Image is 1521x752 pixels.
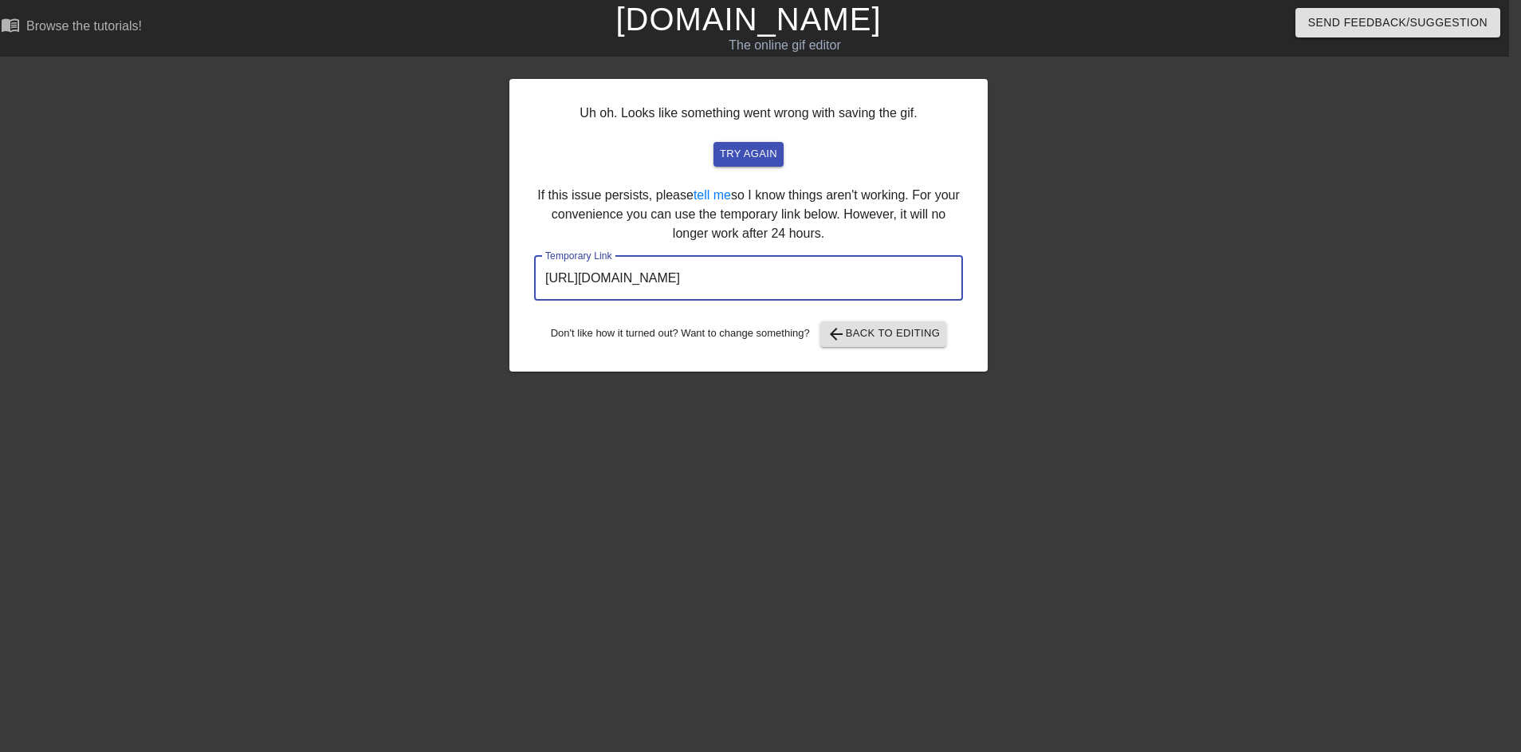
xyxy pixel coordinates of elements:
span: arrow_back [827,325,846,344]
input: bare [534,256,963,301]
a: tell me [694,188,731,202]
span: Send Feedback/Suggestion [1308,13,1488,33]
div: Don't like how it turned out? Want to change something? [534,321,963,347]
div: Browse the tutorials! [26,19,142,33]
span: Back to Editing [827,325,941,344]
div: Uh oh. Looks like something went wrong with saving the gif. If this issue persists, please so I k... [509,79,988,372]
a: [DOMAIN_NAME] [615,2,881,37]
button: try again [713,142,784,167]
span: menu_book [1,15,20,34]
a: Browse the tutorials! [1,15,142,40]
button: Back to Editing [820,321,947,347]
span: try again [720,145,777,163]
button: Send Feedback/Suggestion [1295,8,1500,37]
div: The online gif editor [503,36,1067,55]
